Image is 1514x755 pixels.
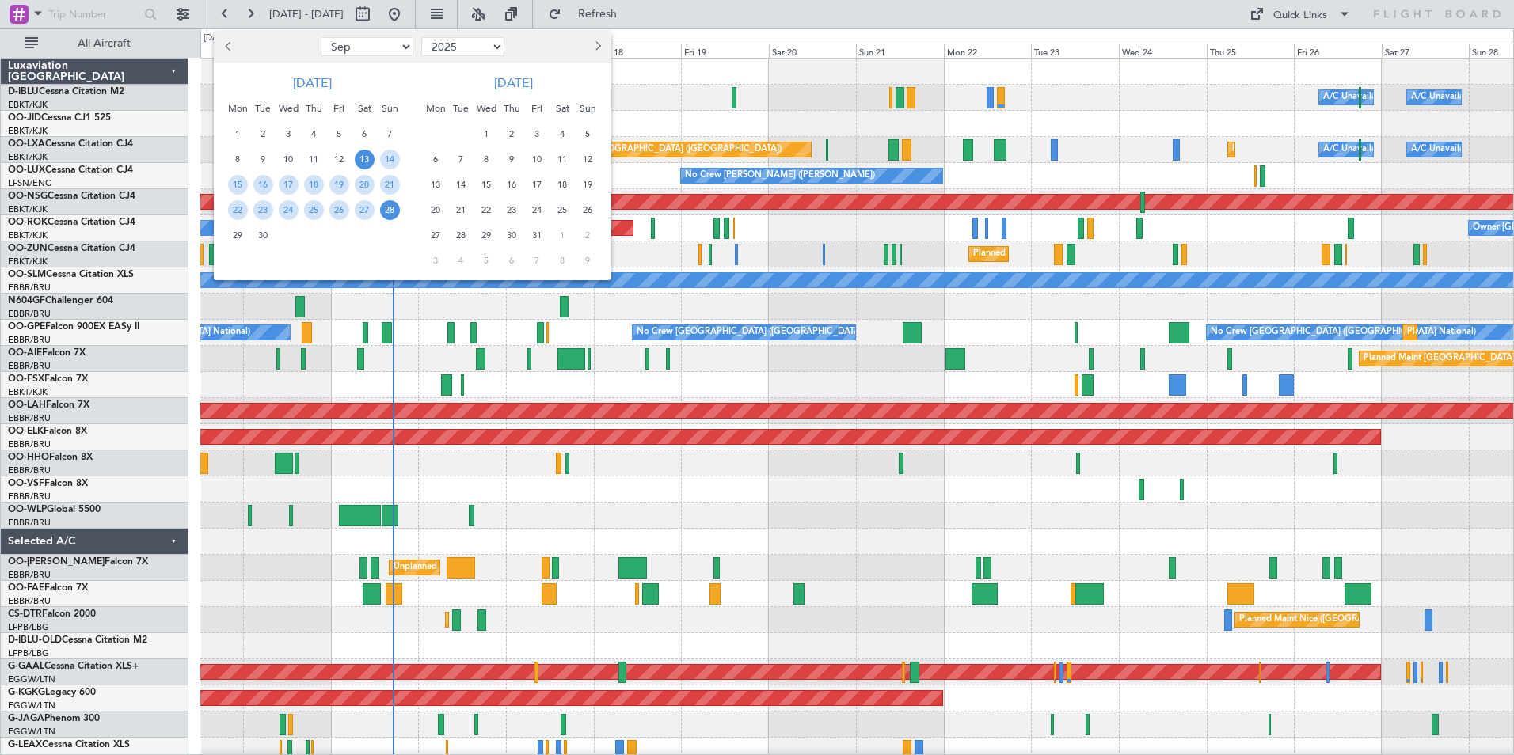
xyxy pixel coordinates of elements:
[575,96,600,121] div: Sun
[355,150,375,169] span: 13
[477,150,496,169] span: 8
[553,124,573,144] span: 4
[502,226,522,245] span: 30
[527,251,547,271] span: 7
[553,251,573,271] span: 8
[250,121,276,146] div: 2-9-2025
[474,222,499,248] div: 29-10-2025
[448,172,474,197] div: 14-10-2025
[524,121,550,146] div: 3-10-2025
[326,172,352,197] div: 19-9-2025
[426,175,446,195] span: 13
[301,96,326,121] div: Thu
[423,146,448,172] div: 6-10-2025
[448,222,474,248] div: 28-10-2025
[578,200,598,220] span: 26
[301,172,326,197] div: 18-9-2025
[553,150,573,169] span: 11
[451,200,471,220] span: 21
[499,146,524,172] div: 9-10-2025
[276,172,301,197] div: 17-9-2025
[276,96,301,121] div: Wed
[477,200,496,220] span: 22
[553,175,573,195] span: 18
[448,96,474,121] div: Tue
[550,121,575,146] div: 4-10-2025
[426,251,446,271] span: 3
[225,96,250,121] div: Mon
[228,226,248,245] span: 29
[326,96,352,121] div: Fri
[448,146,474,172] div: 7-10-2025
[575,121,600,146] div: 5-10-2025
[355,175,375,195] span: 20
[550,248,575,273] div: 8-11-2025
[220,34,238,59] button: Previous month
[304,124,324,144] span: 4
[250,96,276,121] div: Tue
[477,175,496,195] span: 15
[301,121,326,146] div: 4-9-2025
[474,248,499,273] div: 5-11-2025
[329,175,349,195] span: 19
[502,251,522,271] span: 6
[377,172,402,197] div: 21-9-2025
[326,146,352,172] div: 12-9-2025
[329,124,349,144] span: 5
[279,150,299,169] span: 10
[578,175,598,195] span: 19
[352,172,377,197] div: 20-9-2025
[225,146,250,172] div: 8-9-2025
[377,146,402,172] div: 14-9-2025
[524,248,550,273] div: 7-11-2025
[502,175,522,195] span: 16
[578,226,598,245] span: 2
[524,172,550,197] div: 17-10-2025
[225,121,250,146] div: 1-9-2025
[228,200,248,220] span: 22
[301,146,326,172] div: 11-9-2025
[250,172,276,197] div: 16-9-2025
[524,197,550,222] div: 24-10-2025
[553,200,573,220] span: 25
[550,222,575,248] div: 1-11-2025
[499,222,524,248] div: 30-10-2025
[524,222,550,248] div: 31-10-2025
[253,150,273,169] span: 9
[352,146,377,172] div: 13-9-2025
[499,96,524,121] div: Thu
[329,150,349,169] span: 12
[524,146,550,172] div: 10-10-2025
[575,172,600,197] div: 19-10-2025
[423,197,448,222] div: 20-10-2025
[477,226,496,245] span: 29
[474,197,499,222] div: 22-10-2025
[380,150,400,169] span: 14
[377,96,402,121] div: Sun
[588,34,606,59] button: Next month
[550,197,575,222] div: 25-10-2025
[575,222,600,248] div: 2-11-2025
[355,124,375,144] span: 6
[377,197,402,222] div: 28-9-2025
[279,124,299,144] span: 3
[499,197,524,222] div: 23-10-2025
[527,124,547,144] span: 3
[451,150,471,169] span: 7
[279,175,299,195] span: 17
[451,175,471,195] span: 14
[321,37,413,56] select: Select month
[352,197,377,222] div: 27-9-2025
[253,175,273,195] span: 16
[352,96,377,121] div: Sat
[377,121,402,146] div: 7-9-2025
[448,197,474,222] div: 21-10-2025
[499,172,524,197] div: 16-10-2025
[426,226,446,245] span: 27
[352,121,377,146] div: 6-9-2025
[276,121,301,146] div: 3-9-2025
[448,248,474,273] div: 4-11-2025
[502,150,522,169] span: 9
[553,226,573,245] span: 1
[326,197,352,222] div: 26-9-2025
